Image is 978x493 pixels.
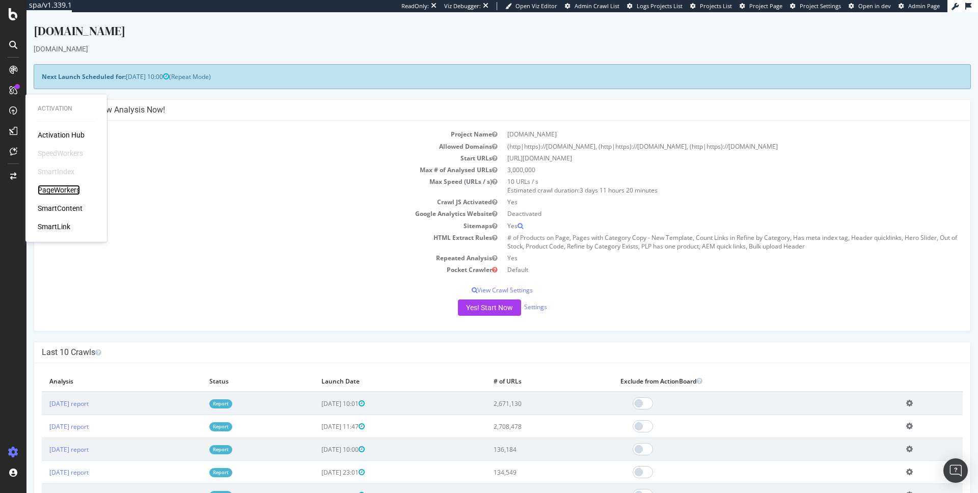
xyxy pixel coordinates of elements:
[15,184,476,196] td: Crawl JS Activated
[505,2,557,10] a: Open Viz Editor
[23,387,62,396] a: [DATE] report
[183,456,206,464] a: Report
[23,410,62,419] a: [DATE] report
[15,359,175,379] th: Analysis
[287,359,459,379] th: Launch Date
[15,335,936,345] h4: Last 10 Crawls
[740,2,782,10] a: Project Page
[586,359,872,379] th: Exclude from ActionBoard
[700,2,732,10] span: Projects List
[295,456,338,464] span: [DATE] 23:01
[295,387,338,396] span: [DATE] 10:01
[459,449,586,472] td: 134,549
[15,273,936,282] p: View Crawl Settings
[175,359,287,379] th: Status
[459,403,586,426] td: 2,708,478
[15,252,476,263] td: Pocket Crawler
[908,2,940,10] span: Admin Page
[295,433,338,442] span: [DATE] 10:00
[295,479,338,487] span: [DATE] 07:01
[627,2,683,10] a: Logs Projects List
[295,410,338,419] span: [DATE] 11:47
[99,60,143,69] span: [DATE] 10:00
[23,433,62,442] a: [DATE] report
[15,208,476,220] td: Sitemaps
[476,163,936,184] td: 10 URLs / s Estimated crawl duration:
[790,2,841,10] a: Project Settings
[15,140,476,152] td: Start URLs
[38,203,83,213] a: SmartContent
[476,116,936,128] td: [DOMAIN_NAME]
[476,184,936,196] td: Yes
[38,148,83,158] div: SpeedWorkers
[15,240,476,252] td: Repeated Analysis
[459,359,586,379] th: # of URLs
[431,287,495,304] button: Yes! Start Now
[7,52,944,77] div: (Repeat Mode)
[38,185,80,195] a: PageWorkers
[515,2,557,10] span: Open Viz Editor
[15,163,476,184] td: Max Speed (URLs / s)
[849,2,891,10] a: Open in dev
[565,2,619,10] a: Admin Crawl List
[23,479,62,487] a: [DATE] report
[38,222,70,232] a: SmartLink
[690,2,732,10] a: Projects List
[444,2,481,10] div: Viz Debugger:
[899,2,940,10] a: Admin Page
[800,2,841,10] span: Project Settings
[7,32,944,42] div: [DOMAIN_NAME]
[575,2,619,10] span: Admin Crawl List
[498,291,521,299] a: Settings
[38,130,85,140] a: Activation Hub
[15,152,476,163] td: Max # of Analysed URLs
[183,387,206,396] a: Report
[858,2,891,10] span: Open in dev
[476,252,936,263] td: Default
[459,379,586,403] td: 2,671,130
[637,2,683,10] span: Logs Projects List
[15,60,99,69] strong: Next Launch Scheduled for:
[183,479,206,487] a: Report
[23,456,62,464] a: [DATE] report
[943,458,968,483] div: Open Intercom Messenger
[7,10,944,32] div: [DOMAIN_NAME]
[401,2,429,10] div: ReadOnly:
[476,152,936,163] td: 3,000,000
[183,410,206,419] a: Report
[459,426,586,449] td: 136,184
[38,104,95,113] div: Activation
[476,208,936,220] td: Yes
[38,167,74,177] div: SmartIndex
[15,93,936,103] h4: Configure your New Analysis Now!
[749,2,782,10] span: Project Page
[476,240,936,252] td: Yes
[476,140,936,152] td: [URL][DOMAIN_NAME]
[476,220,936,240] td: # of Products on Page, Pages with Category Copy - New Template, Count Links in Refine by Category...
[553,174,631,182] span: 3 days 11 hours 20 minutes
[183,433,206,442] a: Report
[476,196,936,207] td: Deactivated
[15,116,476,128] td: Project Name
[15,196,476,207] td: Google Analytics Website
[15,128,476,140] td: Allowed Domains
[476,128,936,140] td: (http|https)://[DOMAIN_NAME], (http|https)://[DOMAIN_NAME], (http|https)://[DOMAIN_NAME]
[15,220,476,240] td: HTML Extract Rules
